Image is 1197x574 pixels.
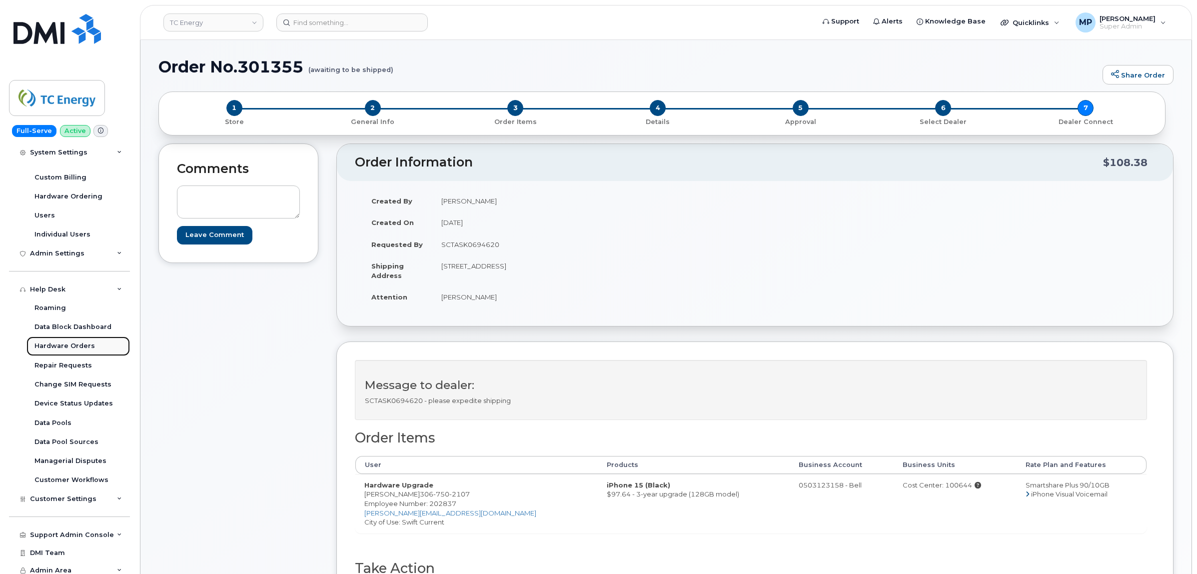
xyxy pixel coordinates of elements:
[790,456,894,474] th: Business Account
[1103,153,1148,172] div: $108.38
[733,117,868,126] p: Approval
[650,100,666,116] span: 4
[598,474,790,533] td: $97.64 - 3-year upgrade (128GB model)
[355,155,1103,169] h2: Order Information
[301,116,444,126] a: 2 General Info
[355,456,598,474] th: User
[158,58,1098,75] h1: Order No.301355
[591,117,725,126] p: Details
[167,116,301,126] a: 1 Store
[507,100,523,116] span: 3
[1017,456,1147,474] th: Rate Plan and Features
[1103,65,1174,85] a: Share Order
[1154,530,1190,566] iframe: Messenger Launcher
[607,481,670,489] strong: iPhone 15 (Black)
[872,116,1014,126] a: 6 Select Dealer
[876,117,1010,126] p: Select Dealer
[587,116,729,126] a: 4 Details
[364,481,433,489] strong: Hardware Upgrade
[894,456,1017,474] th: Business Units
[371,240,423,248] strong: Requested By
[449,490,470,498] span: 2107
[371,197,412,205] strong: Created By
[365,379,1137,391] h3: Message to dealer:
[171,117,297,126] p: Store
[1017,474,1147,533] td: Smartshare Plus 90/10GB
[432,211,748,233] td: [DATE]
[935,100,951,116] span: 6
[177,226,252,244] input: Leave Comment
[1031,490,1108,498] span: iPhone Visual Voicemail
[444,116,587,126] a: 3 Order Items
[432,255,748,286] td: [STREET_ADDRESS]
[308,58,393,73] small: (awaiting to be shipped)
[432,233,748,255] td: SCTASK0694620
[432,286,748,308] td: [PERSON_NAME]
[355,430,1147,445] h2: Order Items
[729,116,872,126] a: 5 Approval
[365,100,381,116] span: 2
[355,474,598,533] td: [PERSON_NAME] City of Use: Swift Current
[371,262,404,279] strong: Shipping Address
[177,162,300,176] h2: Comments
[598,456,790,474] th: Products
[365,396,1137,405] p: SCTASK0694620 - please expedite shipping
[371,293,407,301] strong: Attention
[433,490,449,498] span: 750
[420,490,470,498] span: 306
[790,474,894,533] td: 0503123158 - Bell
[364,499,456,507] span: Employee Number: 202837
[448,117,583,126] p: Order Items
[305,117,440,126] p: General Info
[432,190,748,212] td: [PERSON_NAME]
[226,100,242,116] span: 1
[793,100,809,116] span: 5
[903,480,1008,490] div: Cost Center: 100644
[371,218,414,226] strong: Created On
[364,509,536,517] a: [PERSON_NAME][EMAIL_ADDRESS][DOMAIN_NAME]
